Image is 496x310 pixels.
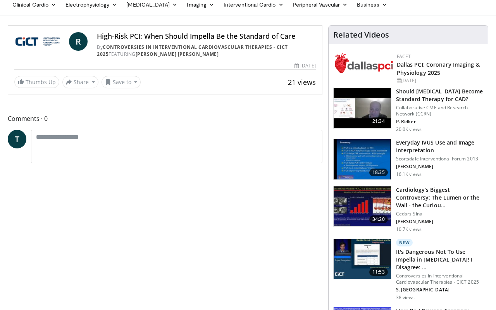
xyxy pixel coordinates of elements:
[396,186,483,209] h3: Cardiology’s Biggest Controversy: The Lumen or the Wall - the Curiou…
[397,53,411,60] a: FACET
[8,114,322,124] span: Comments 0
[396,88,483,103] h3: Should [MEDICAL_DATA] Become Standard Therapy for CAD?
[397,77,482,84] div: [DATE]
[97,32,315,41] h4: High-Risk PCI: When Should Impella Be the Standard of Care
[369,268,388,276] span: 11:53
[333,88,483,133] a: 21:34 Should [MEDICAL_DATA] Become Standard Therapy for CAD? Collaborative CME and Research Netwo...
[396,105,483,117] p: Collaborative CME and Research Network (CCRN)
[334,186,391,227] img: d453240d-5894-4336-be61-abca2891f366.150x105_q85_crop-smart_upscale.jpg
[396,156,483,162] p: Scottsdale Interventional Forum 2013
[8,130,26,148] a: T
[397,61,480,76] a: Dallas PCI: Coronary Imaging & Physiology 2025
[396,239,413,246] p: New
[333,30,389,40] h4: Related Videos
[396,287,483,293] p: S. [GEOGRAPHIC_DATA]
[396,219,483,225] p: [PERSON_NAME]
[396,139,483,154] h3: Everyday IVUS Use and Image Interpretation
[69,32,88,51] a: R
[396,126,422,133] p: 20.0K views
[102,76,141,88] button: Save to
[396,226,422,232] p: 10.7K views
[396,248,483,271] h3: It's Dangerous Not To Use Impella in [MEDICAL_DATA]! I Disagree: …
[396,273,483,285] p: Controversies in Interventional Cardiovascular Therapies - CICT 2025
[396,294,415,301] p: 38 views
[333,186,483,232] a: 34:20 Cardiology’s Biggest Controversy: The Lumen or the Wall - the Curiou… Cedars Sinai [PERSON_...
[396,119,483,125] p: P. Ridker
[294,62,315,69] div: [DATE]
[369,117,388,125] span: 21:34
[62,76,98,88] button: Share
[396,171,422,177] p: 16.1K views
[136,51,219,57] a: [PERSON_NAME] [PERSON_NAME]
[334,139,391,179] img: dTBemQywLidgNXR34xMDoxOjA4MTsiGN.150x105_q85_crop-smart_upscale.jpg
[369,215,388,223] span: 34:20
[333,139,483,180] a: 18:35 Everyday IVUS Use and Image Interpretation Scottsdale Interventional Forum 2013 [PERSON_NAM...
[97,44,288,57] a: Controversies in Interventional Cardiovascular Therapies - CICT 2025
[396,164,483,170] p: [PERSON_NAME]
[335,53,393,73] img: 939357b5-304e-4393-95de-08c51a3c5e2a.png.150x105_q85_autocrop_double_scale_upscale_version-0.2.png
[334,239,391,279] img: ad639188-bf21-463b-a799-85e4bc162651.150x105_q85_crop-smart_upscale.jpg
[14,32,66,51] img: Controversies in Interventional Cardiovascular Therapies - CICT 2025
[333,239,483,301] a: 11:53 New It's Dangerous Not To Use Impella in [MEDICAL_DATA]! I Disagree: … Controversies in Int...
[288,77,316,87] span: 21 views
[334,88,391,128] img: eb63832d-2f75-457d-8c1a-bbdc90eb409c.150x105_q85_crop-smart_upscale.jpg
[369,169,388,176] span: 18:35
[97,44,315,58] div: By FEATURING
[396,211,483,217] p: Cedars Sinai
[14,76,59,88] a: Thumbs Up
